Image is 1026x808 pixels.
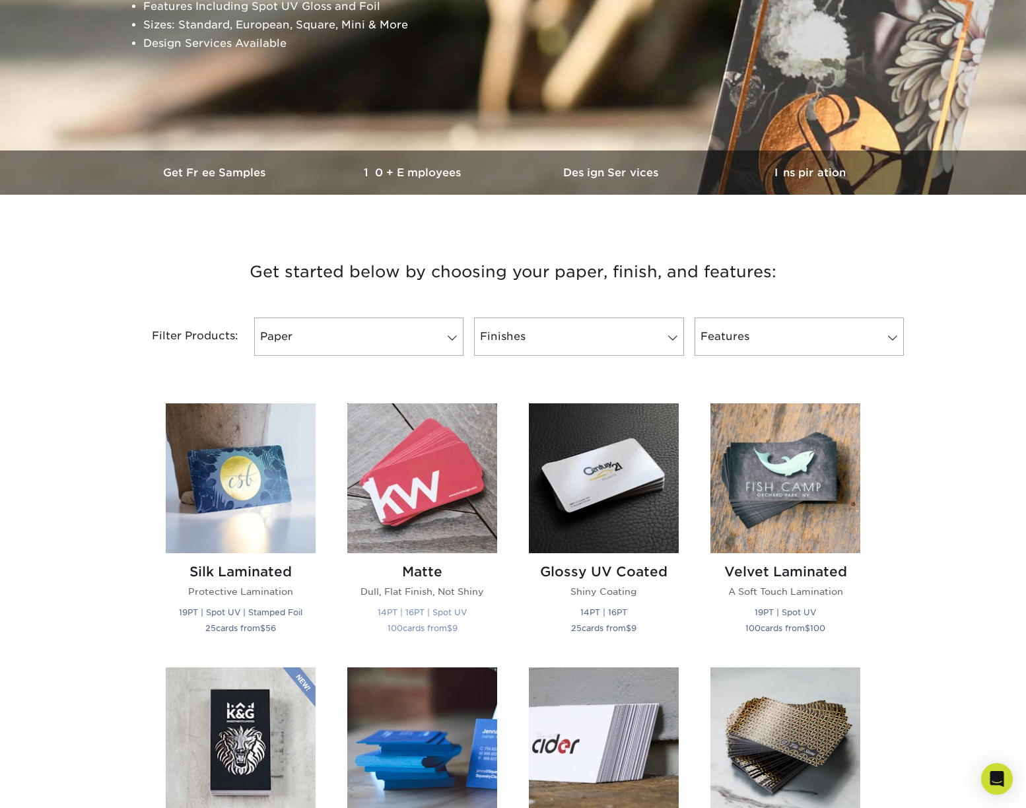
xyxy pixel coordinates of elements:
h2: Glossy UV Coated [529,564,679,580]
span: 100 [745,623,761,633]
a: Velvet Laminated Business Cards Velvet Laminated A Soft Touch Lamination 19PT | Spot UV 100cards ... [710,403,860,651]
h3: Get Free Samples [117,166,315,179]
p: Protective Lamination [166,585,316,598]
h3: Inspiration [711,166,909,179]
small: 19PT | Spot UV | Stamped Foil [179,607,302,617]
span: $ [447,623,452,633]
div: Filter Products: [117,318,249,356]
small: 19PT | Spot UV [755,607,816,617]
small: 14PT | 16PT | Spot UV [378,607,467,617]
a: Paper [254,318,463,356]
h3: Get started below by choosing your paper, finish, and features: [127,242,899,302]
a: Finishes [474,318,683,356]
img: Matte Business Cards [347,403,497,553]
div: Open Intercom Messenger [981,763,1013,795]
h3: 10+ Employees [315,166,513,179]
li: Sizes: Standard, European, Square, Mini & More [143,16,905,34]
span: $ [260,623,265,633]
small: cards from [745,623,825,633]
small: cards from [388,623,458,633]
p: Shiny Coating [529,585,679,598]
a: Silk Laminated Business Cards Silk Laminated Protective Lamination 19PT | Spot UV | Stamped Foil ... [166,403,316,651]
a: Glossy UV Coated Business Cards Glossy UV Coated Shiny Coating 14PT | 16PT 25cards from$9 [529,403,679,651]
small: cards from [571,623,636,633]
a: Get Free Samples [117,151,315,195]
img: Glossy UV Coated Business Cards [529,403,679,553]
h2: Silk Laminated [166,564,316,580]
a: 10+ Employees [315,151,513,195]
img: Silk Laminated Business Cards [166,403,316,553]
small: cards from [205,623,276,633]
span: 56 [265,623,276,633]
span: $ [626,623,631,633]
span: 100 [388,623,403,633]
span: 9 [631,623,636,633]
img: Velvet Laminated Business Cards [710,403,860,553]
span: 25 [205,623,216,633]
p: A Soft Touch Lamination [710,585,860,598]
a: Design Services [513,151,711,195]
span: 25 [571,623,582,633]
small: 14PT | 16PT [580,607,627,617]
span: 100 [810,623,825,633]
img: New Product [283,667,316,707]
h2: Matte [347,564,497,580]
p: Dull, Flat Finish, Not Shiny [347,585,497,598]
a: Inspiration [711,151,909,195]
li: Design Services Available [143,34,905,53]
span: 9 [452,623,458,633]
h3: Design Services [513,166,711,179]
a: Features [695,318,904,356]
h2: Velvet Laminated [710,564,860,580]
span: $ [805,623,810,633]
a: Matte Business Cards Matte Dull, Flat Finish, Not Shiny 14PT | 16PT | Spot UV 100cards from$9 [347,403,497,651]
